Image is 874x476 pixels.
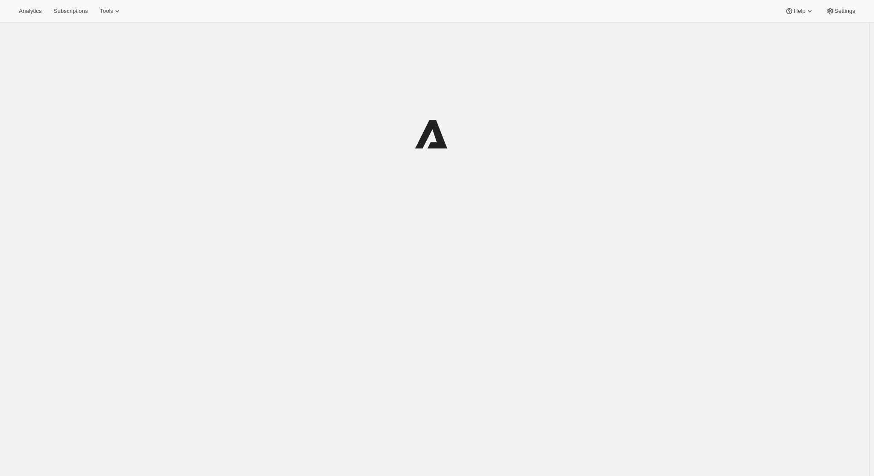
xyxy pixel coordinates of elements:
[54,8,88,15] span: Subscriptions
[19,8,42,15] span: Analytics
[95,5,127,17] button: Tools
[835,8,855,15] span: Settings
[794,8,805,15] span: Help
[821,5,860,17] button: Settings
[14,5,47,17] button: Analytics
[100,8,113,15] span: Tools
[780,5,819,17] button: Help
[48,5,93,17] button: Subscriptions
